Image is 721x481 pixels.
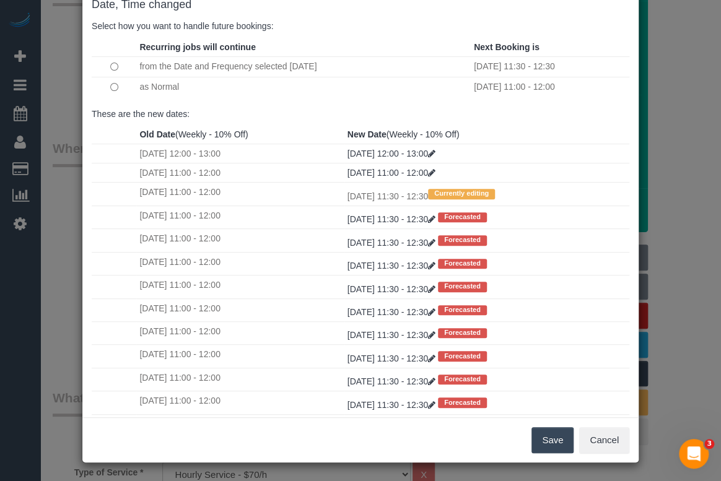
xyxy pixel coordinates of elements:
strong: Old Date [139,129,175,139]
a: [DATE] 12:00 - 13:00 [347,149,435,158]
td: [DATE] 11:30 - 12:30 [344,183,629,206]
th: (Weekly - 10% Off) [136,125,344,144]
span: 3 [704,439,714,449]
a: [DATE] 11:30 - 12:30 [347,330,438,340]
a: [DATE] 11:30 - 12:30 [347,353,438,363]
td: [DATE] 11:00 - 12:00 [136,321,344,344]
strong: Next Booking is [474,42,540,52]
p: These are the new dates: [92,108,629,120]
span: Forecasted [438,305,487,315]
span: Forecasted [438,212,487,222]
button: Cancel [579,427,629,453]
td: [DATE] 11:00 - 12:00 [471,77,629,97]
span: Forecasted [438,282,487,292]
a: [DATE] 11:30 - 12:30 [347,238,438,248]
a: [DATE] 11:30 - 12:30 [347,376,438,386]
th: (Weekly - 10% Off) [344,125,629,144]
td: from the Date and Frequency selected [DATE] [136,56,471,77]
span: Forecasted [438,375,487,384]
span: Forecasted [438,328,487,338]
td: [DATE] 11:00 - 12:00 [136,163,344,183]
td: [DATE] 11:00 - 12:00 [136,345,344,368]
a: [DATE] 11:30 - 12:30 [347,284,438,294]
a: [DATE] 11:30 - 12:30 [347,214,438,224]
button: Save [531,427,574,453]
a: [DATE] 11:00 - 12:00 [347,168,435,178]
td: [DATE] 11:00 - 12:00 [136,252,344,275]
td: [DATE] 11:00 - 12:00 [136,183,344,206]
p: Select how you want to handle future bookings: [92,20,629,32]
a: [DATE] 11:30 - 12:30 [347,400,438,410]
span: Forecasted [438,397,487,407]
iframe: Intercom live chat [679,439,709,469]
td: [DATE] 11:30 - 12:30 [471,56,629,77]
span: Currently editing [428,189,495,199]
a: [DATE] 11:30 - 12:30 [347,261,438,271]
td: [DATE] 11:00 - 12:00 [136,275,344,298]
td: [DATE] 11:00 - 12:00 [136,368,344,391]
a: [DATE] 11:30 - 12:30 [347,307,438,317]
strong: New Date [347,129,387,139]
span: Forecasted [438,235,487,245]
td: [DATE] 11:00 - 12:00 [136,414,344,437]
span: Forecasted [438,351,487,361]
span: Forecasted [438,259,487,269]
td: as Normal [136,77,471,97]
td: [DATE] 11:00 - 12:00 [136,391,344,414]
strong: Recurring jobs will continue [139,42,255,52]
td: [DATE] 11:00 - 12:00 [136,206,344,228]
td: [DATE] 12:00 - 13:00 [136,144,344,163]
td: [DATE] 11:00 - 12:00 [136,298,344,321]
td: [DATE] 11:00 - 12:00 [136,229,344,252]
